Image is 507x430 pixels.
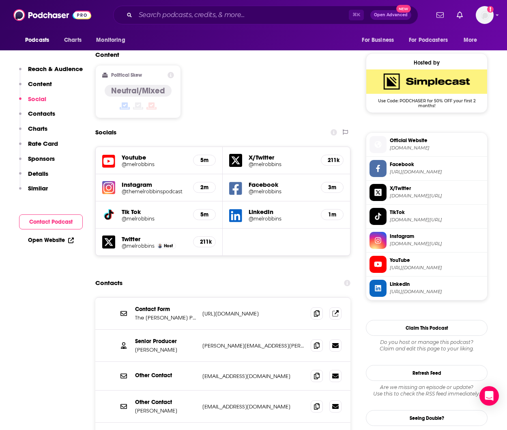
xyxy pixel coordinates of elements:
p: [PERSON_NAME] [135,407,196,414]
span: Monitoring [96,35,125,46]
span: Podcasts [25,35,49,46]
a: @melrobbins [249,216,314,222]
a: Open Website [28,237,74,244]
span: Use Code: PODCHASER for 50% OFF your first 2 months! [366,94,487,108]
a: Linkedin[URL][DOMAIN_NAME] [370,280,484,297]
img: User Profile [476,6,494,24]
h5: Facebook [249,181,314,188]
h2: Socials [95,125,116,140]
p: Rate Card [28,140,58,147]
span: Logged in as sarahhallprinc [476,6,494,24]
button: open menu [356,32,404,48]
a: Seeing Double? [366,410,488,426]
button: Claim This Podcast [366,320,488,336]
span: Facebook [390,161,484,168]
a: @themelrobbinspodcast [122,188,187,194]
button: Social [19,95,46,110]
p: Other Contact [135,372,196,379]
button: Open AdvancedNew [370,10,411,20]
h2: Content [95,51,344,58]
h5: X/Twitter [249,153,314,161]
div: Open Intercom Messenger [479,386,499,406]
button: Refresh Feed [366,365,488,381]
a: @melrobbins [122,161,187,167]
button: Contact Podcast [19,214,83,229]
button: Reach & Audience [19,65,83,80]
p: Social [28,95,46,103]
span: Do you host or manage this podcast? [366,339,488,346]
button: open menu [19,32,60,48]
span: ⌘ K [349,10,364,20]
span: New [396,5,411,13]
span: TikTok [390,209,484,216]
h2: Political Skew [111,72,142,78]
button: Similar [19,184,48,199]
p: [PERSON_NAME] [135,346,196,353]
button: Contacts [19,110,55,125]
a: Facebook[URL][DOMAIN_NAME] [370,160,484,177]
span: For Business [362,35,394,46]
span: Instagram [390,233,484,240]
p: The [PERSON_NAME] Podcast Contact Form [135,314,196,321]
p: Details [28,170,48,177]
span: twitter.com/melrobbins [390,193,484,199]
button: Rate Card [19,140,58,155]
p: [PERSON_NAME][EMAIL_ADDRESS][PERSON_NAME][DOMAIN_NAME] [202,342,304,349]
img: Podchaser - Follow, Share and Rate Podcasts [13,7,91,23]
h5: 3m [328,184,337,191]
button: open menu [404,32,460,48]
p: Reach & Audience [28,65,83,73]
span: https://www.linkedin.com/in/melrobbins [390,289,484,295]
a: TikTok[DOMAIN_NAME][URL] [370,208,484,225]
p: Senior Producer [135,338,196,345]
a: @melrobbins [122,243,155,249]
span: Linkedin [390,281,484,288]
h5: Tik Tok [122,208,187,216]
a: Instagram[DOMAIN_NAME][URL] [370,232,484,249]
p: [EMAIL_ADDRESS][DOMAIN_NAME] [202,403,304,410]
h5: 211k [200,238,209,245]
a: @melrobbins [249,188,314,194]
img: iconImage [102,181,115,194]
input: Search podcasts, credits, & more... [135,9,349,22]
div: Search podcasts, credits, & more... [113,6,418,24]
span: Host [164,243,173,248]
span: siriusxm.com [390,145,484,151]
p: [URL][DOMAIN_NAME] [202,310,304,317]
h5: 5m [200,157,209,164]
p: Contact Form [135,306,196,313]
p: Contacts [28,110,55,117]
a: @melrobbins [249,161,314,167]
a: SimpleCast Deal: Use Code: PODCHASER for 50% OFF your first 2 months! [366,69,487,108]
h5: @melrobbins [122,216,187,222]
p: Charts [28,125,47,132]
p: Other Contact [135,399,196,406]
button: Sponsors [19,155,55,170]
p: Content [28,80,52,88]
h5: 5m [200,211,209,218]
a: Show notifications dropdown [433,8,447,22]
h5: 2m [200,184,209,191]
h5: 1m [328,211,337,218]
img: Mel Robbins [158,244,162,248]
p: Sponsors [28,155,55,162]
button: Content [19,80,52,95]
h5: LinkedIn [249,208,314,216]
h5: Youtube [122,153,187,161]
button: open menu [90,32,135,48]
span: More [464,35,477,46]
span: Charts [64,35,82,46]
button: open menu [458,32,488,48]
a: Show notifications dropdown [453,8,466,22]
span: X/Twitter [390,185,484,192]
h4: Neutral/Mixed [111,86,165,96]
span: YouTube [390,257,484,264]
